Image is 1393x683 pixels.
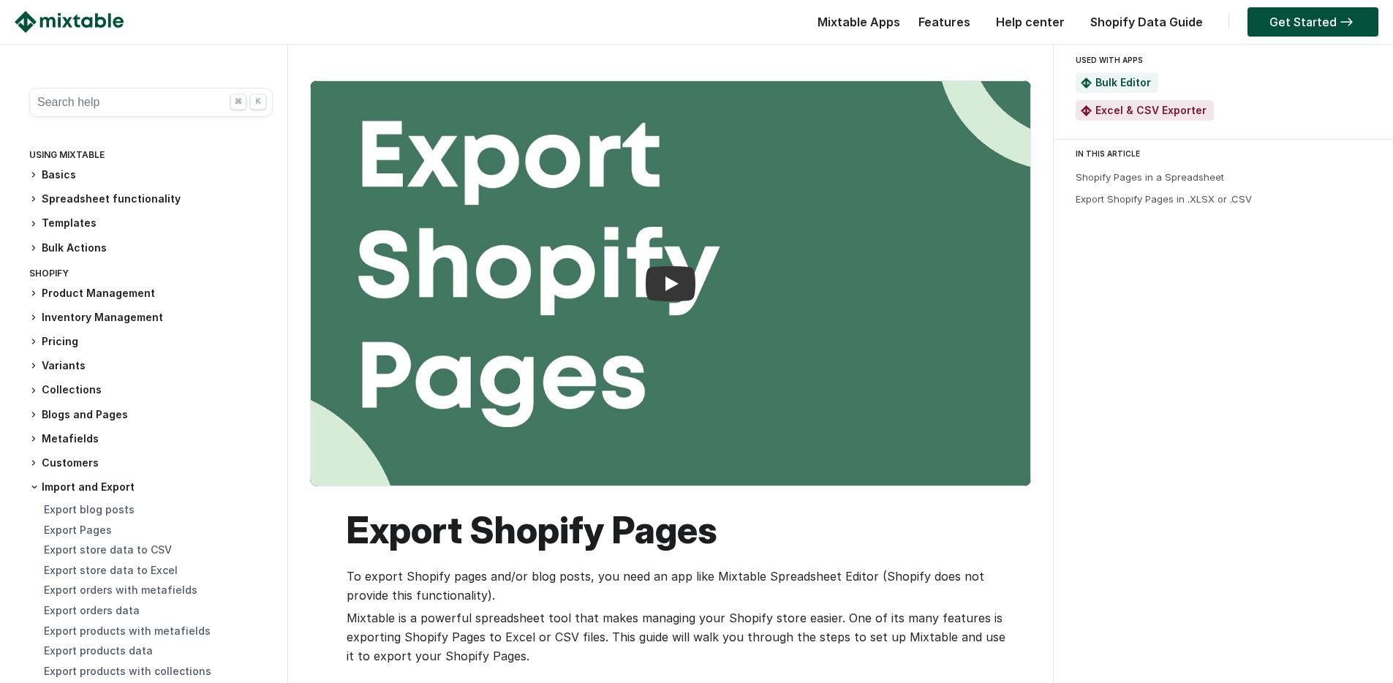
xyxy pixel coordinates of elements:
img: Mixtable Excel & CSV Exporter App [1081,105,1092,116]
a: Export products with collections [44,665,211,677]
a: Shopify Pages in a Spreadsheet [1076,171,1224,183]
a: Export blog posts [44,503,135,516]
h3: Spreadsheet functionality [29,192,273,207]
a: Features [911,15,978,29]
a: Export Shopify Pages in .XLSX or .CSV [1076,193,1252,205]
div: IN THIS ARTICLE [1076,147,1380,160]
a: Export products with metafields [44,624,211,637]
p: Mixtable is a powerful spreadsheet tool that makes managing your Shopify store easier. One of its... [347,608,1009,665]
img: Mixtable Spreadsheet Bulk Editor App [1081,78,1092,88]
h3: Customers [29,456,273,471]
h3: Product Management [29,286,273,301]
a: Export products data [44,644,153,657]
a: Get Started [1247,7,1378,37]
p: To export Shopify pages and/or blog posts, you need an app like Mixtable Spreadsheet Editor (Shop... [347,567,1009,605]
a: Export store data to Excel [44,564,178,576]
img: arrow-right.svg [1337,18,1356,26]
div: Shopify [29,265,273,286]
h1: Export Shopify Pages [347,508,1009,552]
div: USED WITH APPS [1076,51,1365,69]
a: Export orders data [44,604,140,616]
h3: Pricing [29,334,273,350]
h3: Variants [29,358,273,374]
h3: Templates [29,216,273,231]
div: ⌘ [230,94,246,110]
a: Shopify Data Guide [1083,15,1210,29]
a: Export orders with metafields [44,584,197,596]
div: Using Mixtable [29,146,273,167]
a: Help center [989,15,1072,29]
h3: Bulk Actions [29,241,273,256]
h3: Metafields [29,431,273,447]
h3: Inventory Management [29,310,273,325]
img: Mixtable logo [15,11,124,33]
a: Excel & CSV Exporter [1095,104,1207,116]
button: Search help ⌘ K [29,88,273,117]
a: Export store data to CSV [44,543,172,556]
a: Bulk Editor [1095,76,1151,88]
h3: Blogs and Pages [29,407,273,423]
a: Export Pages [44,524,112,536]
div: K [250,94,266,110]
div: Mixtable Apps [810,11,900,40]
h3: Import and Export [29,480,273,494]
h3: Basics [29,167,273,183]
h3: Collections [29,382,273,398]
